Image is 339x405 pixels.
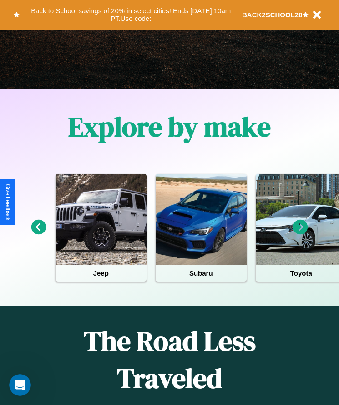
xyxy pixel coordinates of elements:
[242,11,303,19] b: BACK2SCHOOL20
[68,108,271,145] h1: Explore by make
[68,322,271,397] h1: The Road Less Traveled
[156,265,247,282] h4: Subaru
[5,184,11,221] div: Give Feedback
[56,265,147,282] h4: Jeep
[20,5,242,25] button: Back to School savings of 20% in select cities! Ends [DATE] 10am PT.Use code:
[9,374,31,396] iframe: Intercom live chat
